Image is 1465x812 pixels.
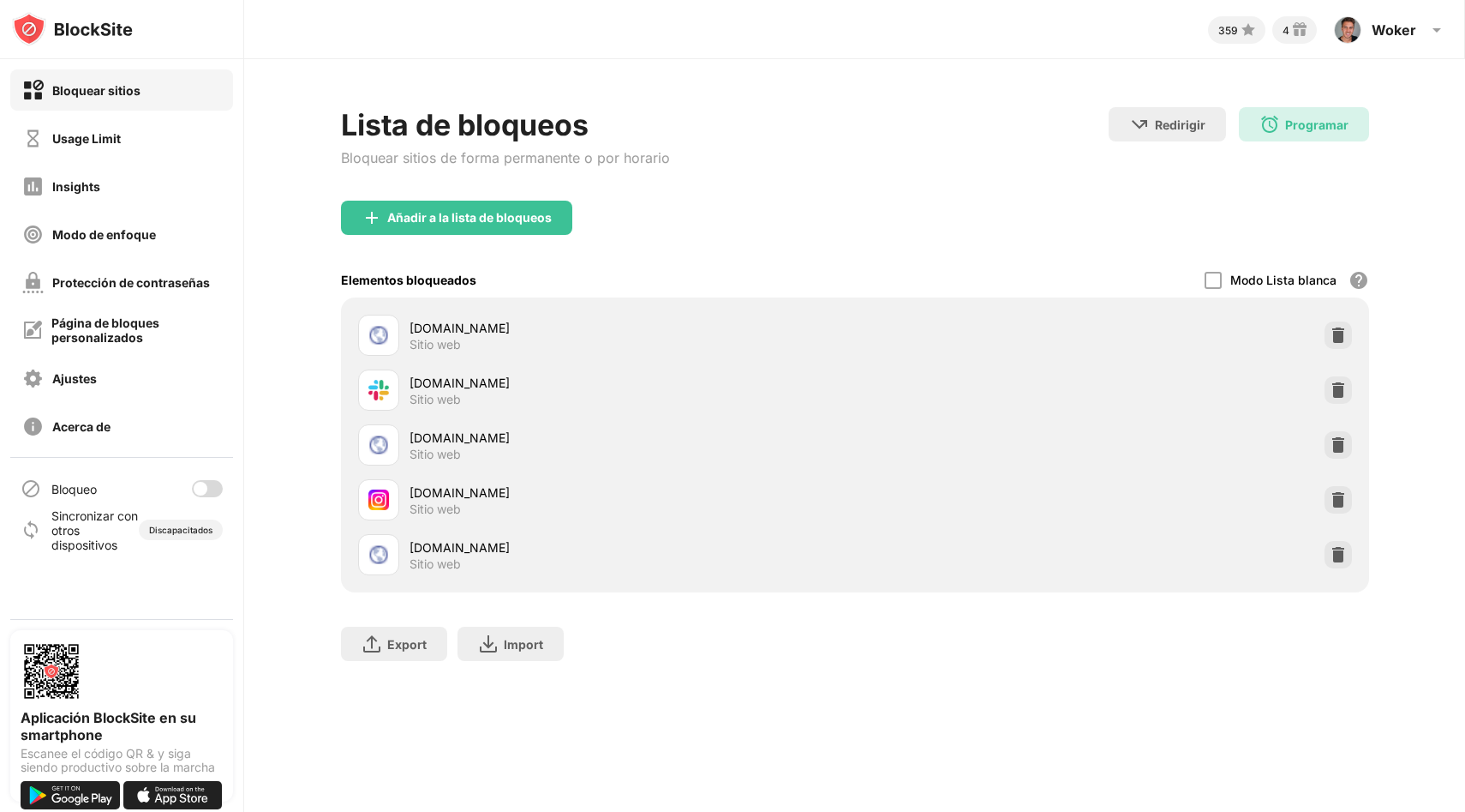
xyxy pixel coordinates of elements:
[21,478,41,499] img: blocking-icon.svg
[410,392,461,407] div: Sitio web
[410,538,855,556] div: [DOMAIN_NAME]
[22,80,44,101] img: block-on.svg
[410,484,855,502] div: [DOMAIN_NAME]
[52,131,121,146] div: Usage Limit
[387,637,427,652] div: Export
[410,337,461,352] div: Sitio web
[410,502,461,517] div: Sitio web
[368,380,389,400] img: favicons
[341,149,670,166] div: Bloquear sitios de forma permanente o por horario
[410,556,461,572] div: Sitio web
[21,709,223,743] div: Aplicación BlockSite en su smartphone
[368,544,389,565] img: favicons
[1283,24,1289,37] div: 4
[51,508,139,552] div: Sincronizar con otros dispositivos
[1218,24,1238,37] div: 359
[1230,273,1336,287] div: Modo Lista blanca
[21,641,82,702] img: options-page-qr-code.png
[52,419,111,434] div: Acerca de
[410,429,855,447] div: [DOMAIN_NAME]
[123,781,223,809] img: download-on-the-app-store.svg
[410,319,855,337] div: [DOMAIN_NAME]
[1372,21,1416,39] div: Woker
[52,83,141,98] div: Bloquear sitios
[51,482,97,496] div: Bloqueo
[22,224,44,245] img: focus-off.svg
[21,781,120,809] img: get-it-on-google-play.svg
[51,316,221,345] div: Página de bloques personalizados
[52,275,210,290] div: Protección de contraseñas
[22,128,44,149] img: time-usage-off.svg
[22,416,44,437] img: about-off.svg
[21,747,223,774] div: Escanee el código QR & y siga siendo productivo sobre la marcha
[1289,20,1310,40] img: reward-small.svg
[368,490,389,510] img: favicons
[149,525,212,535] div: Discapacitados
[387,211,552,225] div: Añadir a la lista de bloqueos
[1285,117,1348,132] div: Programar
[22,176,44,197] img: insights-off.svg
[368,325,389,346] img: favicons
[504,637,543,652] div: Import
[22,320,43,340] img: customize-block-page-off.svg
[1334,16,1361,44] img: AAcHTteJgMJ5Y8F8Vj2v7uKJZhtuMJqG9gOW_rAzVzi9KF4Iew4=s96-c
[1238,20,1259,40] img: points-small.svg
[22,368,44,389] img: settings-off.svg
[22,272,44,293] img: password-protection-off.svg
[341,273,476,287] div: Elementos bloqueados
[52,179,100,194] div: Insights
[21,520,41,540] img: sync-icon.svg
[52,371,97,386] div: Ajustes
[410,374,855,392] div: [DOMAIN_NAME]
[52,227,156,242] div: Modo de enfoque
[12,12,133,46] img: logo-blocksite.svg
[410,447,461,462] div: Sitio web
[368,435,389,455] img: favicons
[1155,117,1205,132] div: Redirigir
[341,107,670,142] div: Lista de bloqueos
